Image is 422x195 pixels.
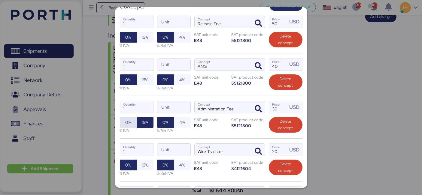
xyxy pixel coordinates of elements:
div: SAT unit code [194,32,228,37]
button: 0% [157,32,174,43]
button: Delete concept [269,32,302,47]
button: 4% [174,160,191,170]
button: 16% [137,117,153,128]
div: USD [289,61,302,68]
input: Concept [195,144,250,156]
span: 0% [125,161,131,169]
span: 4% [179,76,185,83]
input: Unit [157,58,190,70]
div: USD [289,103,302,111]
div: E48 [194,37,228,43]
div: USD [289,146,302,154]
div: % Ret IVA [157,85,191,91]
div: SAT product code [232,160,265,165]
button: 0% [120,74,137,85]
div: % IVA [120,170,153,176]
div: 55121800 [232,123,265,128]
span: Delete concept [274,76,298,89]
input: Quantity [120,58,153,70]
div: SAT unit code [194,117,228,123]
input: Unit [157,16,190,28]
button: 4% [174,117,191,128]
div: 55121800 [232,80,265,86]
button: Delete concept [269,117,302,133]
span: 0% [162,76,168,83]
button: ConceptConcept [252,60,265,72]
input: Unit [157,144,190,156]
input: Price [269,101,288,113]
input: Quantity [120,101,153,113]
span: 0% [125,119,131,126]
input: Concept [195,16,250,28]
span: 16% [142,34,148,41]
span: Delete concept [274,161,298,174]
div: SAT product code [232,74,265,80]
span: 0% [162,119,168,126]
div: SAT product code [232,32,265,37]
button: 4% [174,32,191,43]
span: 0% [125,76,131,83]
div: 55121800 [232,37,265,43]
button: 0% [157,74,174,85]
input: Price [269,58,288,70]
span: Delete concept [274,118,298,131]
input: Concept [195,58,250,70]
button: 16% [137,32,153,43]
span: 16% [142,76,148,83]
div: % IVA [120,128,153,133]
div: E48 [194,80,228,86]
span: 4% [179,34,185,41]
button: Delete concept [269,160,302,175]
div: % IVA [120,43,153,48]
div: USD [289,18,302,25]
button: Delete concept [269,74,302,90]
div: E48 [194,166,228,171]
span: 4% [179,119,185,126]
span: 0% [162,161,168,169]
input: Quantity [120,144,153,156]
div: % IVA [120,85,153,91]
span: Delete concept [274,33,298,46]
button: 0% [120,117,137,128]
button: ConceptConcept [252,145,265,158]
span: 16% [142,119,148,126]
div: E48 [194,123,228,128]
span: 4% [179,161,185,169]
div: % Ret IVA [157,43,191,48]
button: 16% [137,160,153,170]
input: Price [269,16,288,28]
span: 0% [125,34,131,41]
span: 0% [162,34,168,41]
input: Unit [157,101,190,113]
input: Quantity [120,16,153,28]
button: 0% [120,160,137,170]
div: % Ret IVA [157,170,191,176]
div: % Ret IVA [157,128,191,133]
button: 0% [120,32,137,43]
button: 4% [174,74,191,85]
button: 0% [157,160,174,170]
div: SAT unit code [194,74,228,80]
button: ConceptConcept [252,103,265,115]
button: ConceptConcept [252,17,265,30]
div: 84121604 [232,166,265,171]
button: 16% [137,74,153,85]
div: SAT unit code [194,160,228,165]
div: SAT product code [232,117,265,123]
input: Price [269,144,288,156]
button: 0% [157,117,174,128]
input: Concept [195,101,250,113]
span: 16% [142,161,148,169]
